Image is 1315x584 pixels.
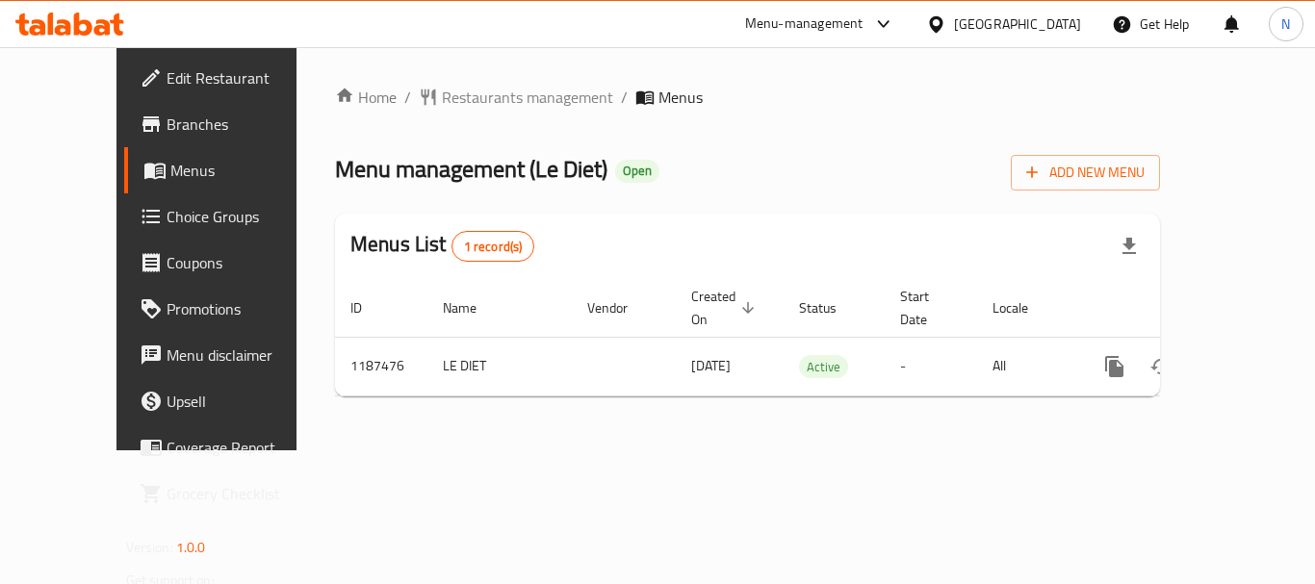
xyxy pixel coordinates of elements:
[799,356,848,378] span: Active
[167,436,321,459] span: Coverage Report
[335,147,607,190] span: Menu management ( Le Diet )
[350,296,387,319] span: ID
[691,285,761,331] span: Created On
[167,205,321,228] span: Choice Groups
[170,159,321,182] span: Menus
[745,13,864,36] div: Menu-management
[451,231,535,262] div: Total records count
[350,230,534,262] h2: Menus List
[335,86,1160,109] nav: breadcrumb
[335,279,1292,396] table: enhanced table
[885,337,977,395] td: -
[335,337,427,395] td: 1187476
[124,424,336,470] a: Coverage Report
[167,343,321,367] span: Menu disclaimer
[442,86,613,109] span: Restaurants management
[799,355,848,378] div: Active
[452,238,534,256] span: 1 record(s)
[167,66,321,89] span: Edit Restaurant
[124,101,336,147] a: Branches
[124,286,336,332] a: Promotions
[977,337,1076,395] td: All
[176,535,206,560] span: 1.0.0
[1076,279,1292,338] th: Actions
[124,55,336,101] a: Edit Restaurant
[335,86,397,109] a: Home
[167,390,321,413] span: Upsell
[124,470,336,517] a: Grocery Checklist
[126,535,173,560] span: Version:
[124,378,336,424] a: Upsell
[167,482,321,505] span: Grocery Checklist
[124,240,336,286] a: Coupons
[1092,343,1138,390] button: more
[167,297,321,320] span: Promotions
[1138,343,1184,390] button: Change Status
[799,296,862,319] span: Status
[615,160,659,183] div: Open
[691,353,731,378] span: [DATE]
[124,147,336,193] a: Menus
[1106,223,1152,269] div: Export file
[124,193,336,240] a: Choice Groups
[993,296,1053,319] span: Locale
[167,251,321,274] span: Coupons
[587,296,653,319] span: Vendor
[900,285,954,331] span: Start Date
[1026,161,1145,185] span: Add New Menu
[658,86,703,109] span: Menus
[1011,155,1160,190] button: Add New Menu
[621,86,628,109] li: /
[124,332,336,378] a: Menu disclaimer
[615,163,659,179] span: Open
[443,296,502,319] span: Name
[419,86,613,109] a: Restaurants management
[427,337,572,395] td: LE DIET
[954,13,1081,35] div: [GEOGRAPHIC_DATA]
[1281,13,1290,35] span: N
[404,86,411,109] li: /
[167,113,321,136] span: Branches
